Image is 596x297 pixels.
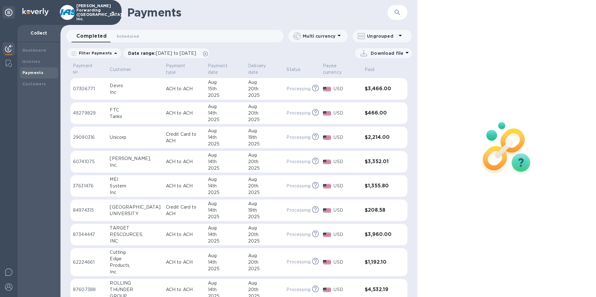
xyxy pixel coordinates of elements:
[166,131,203,144] p: Credit Card to ACH
[334,86,360,92] p: USD
[248,63,281,76] span: Delivery date
[208,152,243,158] div: Aug
[286,158,310,165] p: Processing
[208,134,243,141] div: 14th
[248,152,281,158] div: Aug
[208,214,243,220] div: 2025
[208,79,243,86] div: Aug
[22,70,43,75] b: Payments
[248,238,281,244] div: 2025
[248,231,281,238] div: 20th
[76,50,112,56] p: Filter Payments
[208,141,243,147] div: 2025
[73,63,105,76] span: Payment №
[110,66,139,73] span: Customer
[286,286,310,293] p: Processing
[73,259,105,266] p: 62224661
[166,183,203,189] p: ACH to ACH
[73,134,105,141] p: 29090316
[365,110,395,116] h3: $466.00
[166,204,203,217] p: Credit Card to ACH
[365,66,374,73] p: Paid
[166,110,203,116] p: ACH to ACH
[248,158,281,165] div: 20th
[208,259,243,266] div: 14th
[248,134,281,141] div: 19th
[73,286,105,293] p: 87607388
[110,204,161,210] div: [GEOGRAPHIC_DATA]
[248,259,281,266] div: 20th
[110,262,161,269] div: Products,
[248,103,281,110] div: Aug
[371,50,403,56] p: Download file
[2,6,15,19] div: Unpin categories
[248,214,281,220] div: 2025
[110,66,131,73] p: Customer
[286,207,310,214] p: Processing
[334,134,360,141] p: USD
[365,183,395,189] h3: $1,355.80
[110,162,161,168] div: Inc.
[248,183,281,189] div: 20th
[334,286,360,293] p: USD
[248,286,281,293] div: 20th
[248,128,281,134] div: Aug
[166,86,203,92] p: ACH to ACH
[286,183,310,189] p: Processing
[286,66,309,73] span: Status
[323,63,360,76] span: Payee currency
[73,63,97,76] p: Payment №
[365,207,395,213] h3: $208.58
[303,33,335,39] p: Multi currency
[110,176,161,183] div: MEI
[323,63,352,76] p: Payee currency
[286,134,310,141] p: Processing
[208,128,243,134] div: Aug
[73,183,105,189] p: 37631476
[248,165,281,172] div: 2025
[22,48,46,53] b: Dashboard
[208,86,243,92] div: 15th
[166,286,203,293] p: ACH to ACH
[208,92,243,99] div: 2025
[208,176,243,183] div: Aug
[110,113,161,120] div: Tanks
[367,33,397,39] p: Ungrouped
[208,207,243,214] div: 14th
[365,86,395,92] h3: $3,466.00
[73,110,105,116] p: 49279829
[334,183,360,189] p: USD
[323,87,331,91] img: USD
[248,110,281,116] div: 20th
[248,200,281,207] div: Aug
[208,266,243,272] div: 2025
[208,238,243,244] div: 2025
[22,82,46,86] b: Customers
[110,286,161,293] div: THUNDER
[248,252,281,259] div: Aug
[323,288,331,292] img: USD
[110,256,161,262] div: Edge
[127,6,351,19] h1: Payments
[208,286,243,293] div: 14th
[73,86,105,92] p: 07306771
[110,231,161,238] div: RESCOURCES,
[110,249,161,256] div: Cutting
[323,111,331,115] img: USD
[286,66,300,73] p: Status
[76,4,108,21] p: [PERSON_NAME] Forwarding ([GEOGRAPHIC_DATA]), Inc.
[73,158,105,165] p: 60741075
[286,231,310,238] p: Processing
[166,259,203,266] p: ACH to ACH
[22,8,49,16] img: Logo
[22,59,40,64] b: Invoices
[323,184,331,188] img: USD
[110,225,161,231] div: TARGET
[208,158,243,165] div: 14th
[123,48,209,58] div: Date range:[DATE] to [DATE]
[323,260,331,264] img: USD
[365,66,382,73] span: Paid
[334,110,360,116] p: USD
[286,110,310,116] p: Processing
[208,116,243,123] div: 2025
